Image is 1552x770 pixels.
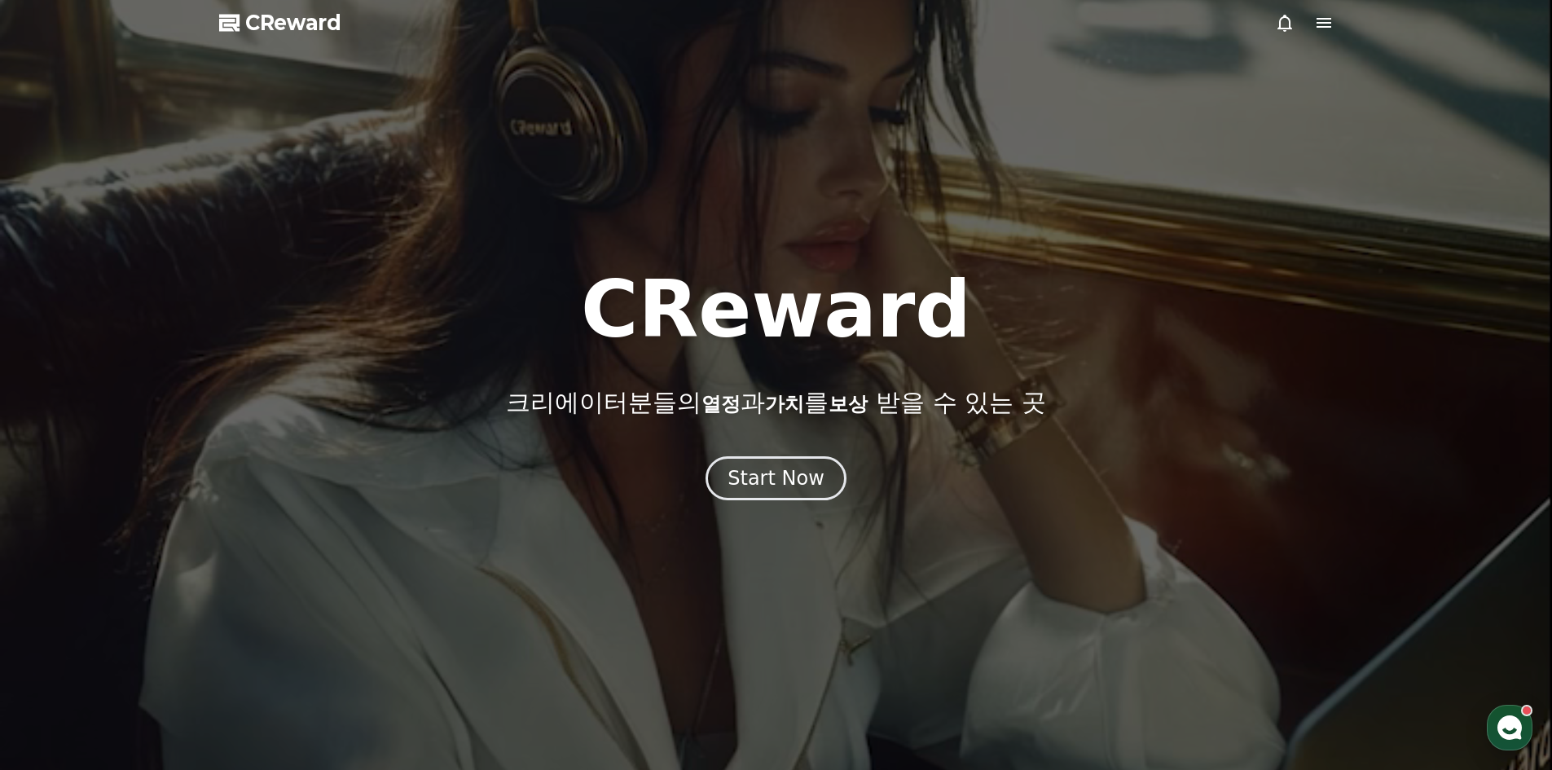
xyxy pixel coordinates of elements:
[219,10,341,36] a: CReward
[829,393,868,416] span: 보상
[706,456,846,500] button: Start Now
[245,10,341,36] span: CReward
[765,393,804,416] span: 가치
[506,388,1045,417] p: 크리에이터분들의 과 를 받을 수 있는 곳
[706,473,846,488] a: Start Now
[701,393,741,416] span: 열정
[581,271,971,349] h1: CReward
[728,465,824,491] div: Start Now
